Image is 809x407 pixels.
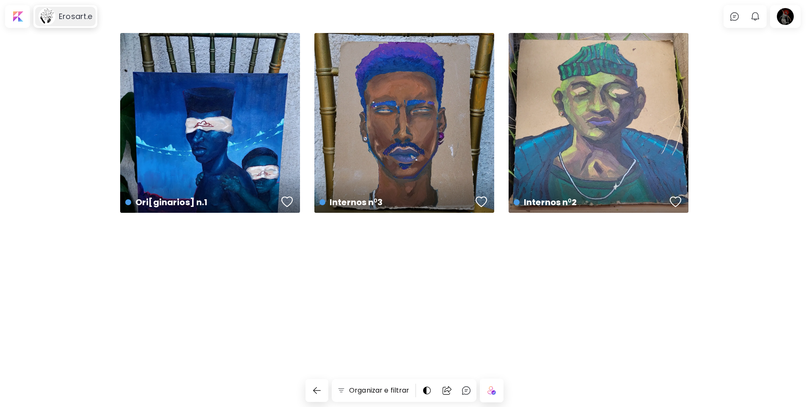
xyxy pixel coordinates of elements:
[748,9,762,24] button: bellIcon
[473,193,490,210] button: favorites
[120,33,300,213] a: Ori[ginarios] n.1favoriteshttps://cdn.kaleido.art/CDN/Artwork/175221/Primary/medium.webp?updated=...
[59,11,92,22] h6: Erosart.e
[305,379,332,402] a: back
[487,386,496,395] img: icon
[314,33,494,213] a: Internos n⁰3favoriteshttps://cdn.kaleido.art/CDN/Artwork/174726/Primary/medium.webp?updated=774865
[349,385,409,396] h6: Organizar e filtrar
[125,196,278,209] h4: Ori[ginarios] n.1
[319,196,473,209] h4: Internos n⁰3
[729,11,740,22] img: chatIcon
[305,379,328,402] button: back
[461,385,471,396] img: chatIcon
[279,193,295,210] button: favorites
[750,11,760,22] img: bellIcon
[668,193,684,210] button: favorites
[509,33,688,213] a: Internos n⁰2favoriteshttps://cdn.kaleido.art/CDN/Artwork/174661/Primary/medium.webp?updated=774594
[312,385,322,396] img: back
[514,196,667,209] h4: Internos n⁰2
